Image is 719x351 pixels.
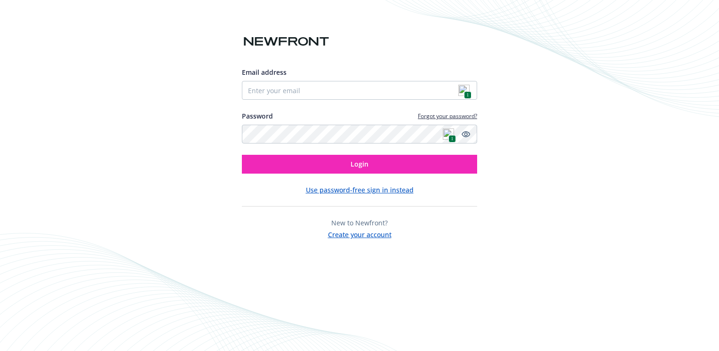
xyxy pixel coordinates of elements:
span: New to Newfront? [331,218,388,227]
input: Enter your password [242,125,477,144]
button: Login [242,155,477,174]
span: Login [351,160,368,168]
button: Create your account [328,228,391,239]
input: Enter your email [242,81,477,100]
img: Newfront logo [242,33,331,50]
a: Forgot your password? [418,112,477,120]
img: npw-badge-icon.svg [458,85,470,96]
span: 1 [464,91,471,99]
span: 1 [448,135,455,143]
button: Use password-free sign in instead [306,185,414,195]
label: Password [242,111,273,121]
img: npw-badge-icon.svg [443,128,454,140]
span: Email address [242,68,287,77]
a: Show password [460,128,471,140]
